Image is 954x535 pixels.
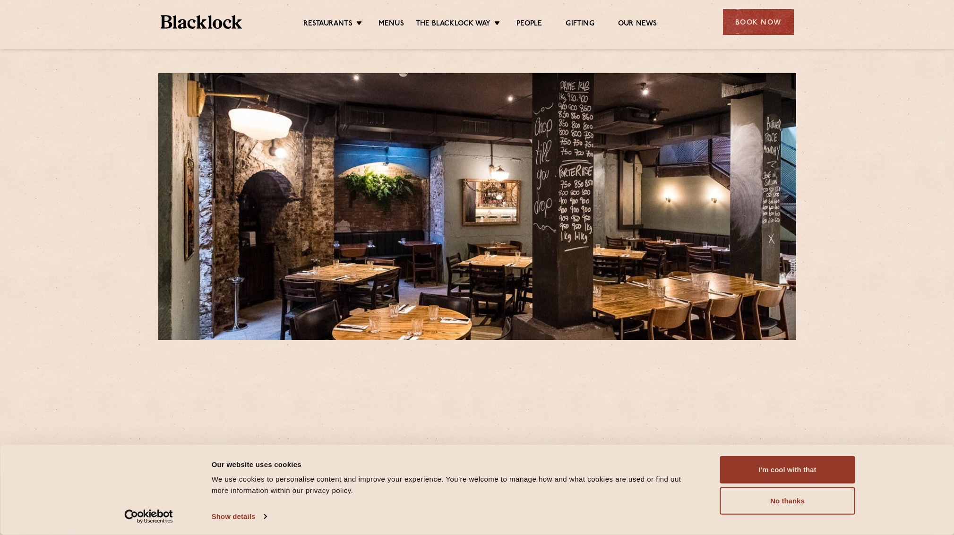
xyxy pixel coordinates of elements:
div: Book Now [723,9,794,35]
div: Our website uses cookies [212,459,699,470]
a: People [516,19,542,30]
div: We use cookies to personalise content and improve your experience. You're welcome to manage how a... [212,474,699,496]
a: The Blacklock Way [416,19,490,30]
a: Restaurants [303,19,352,30]
a: Menus [378,19,404,30]
a: Usercentrics Cookiebot - opens in a new window [107,510,190,524]
a: Gifting [566,19,594,30]
img: BL_Textured_Logo-footer-cropped.svg [161,15,242,29]
a: Our News [618,19,657,30]
button: No thanks [720,487,855,515]
button: I'm cool with that [720,456,855,484]
a: Show details [212,510,266,524]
